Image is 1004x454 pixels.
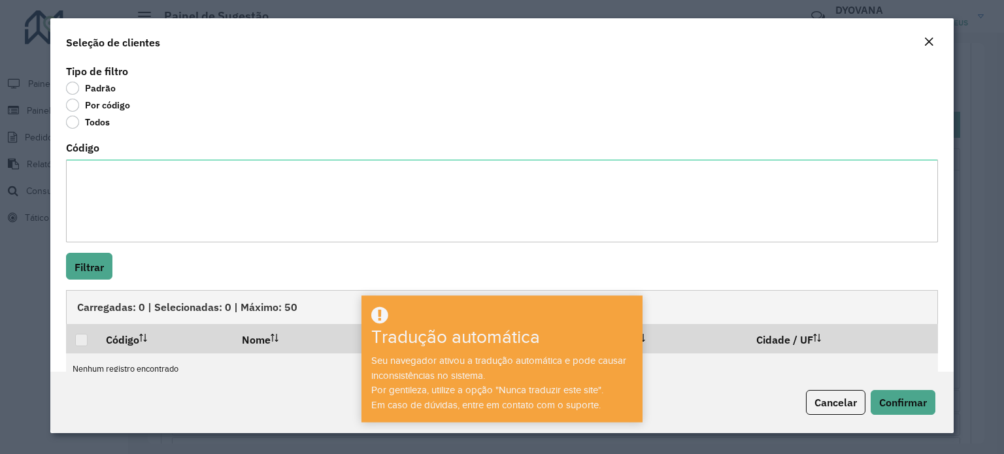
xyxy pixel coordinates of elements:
[756,333,813,346] font: Cidade / UF
[879,396,927,409] font: Confirmar
[66,65,128,78] font: Tipo de filtro
[371,385,603,395] font: Por gentileza, utilize a opção "Nunca traduzir este site".
[924,37,934,47] em: Fechar
[371,327,540,348] font: Tradução automática
[85,82,116,94] font: Padrão
[242,333,271,346] font: Nome
[806,390,865,415] button: Cancelar
[66,253,112,280] button: Filtrar
[85,99,130,111] font: Por código
[66,140,99,155] label: Código
[814,396,857,409] font: Cancelar
[371,400,601,410] font: Em caso de dúvidas, entre em contato com o suporte.
[75,261,104,274] font: Filtrar
[77,300,297,314] font: Carregadas: 0 | Selecionadas: 0 | Máximo: 50
[371,355,626,381] font: Seu navegador ativou a tradução automática e pode causar inconsistências no sistema.
[85,116,110,128] font: Todos
[920,34,938,51] button: Fechar
[106,333,139,346] font: Código
[73,363,178,374] font: Nenhum registro encontrado
[871,390,935,415] button: Confirmar
[66,36,160,49] font: Seleção de clientes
